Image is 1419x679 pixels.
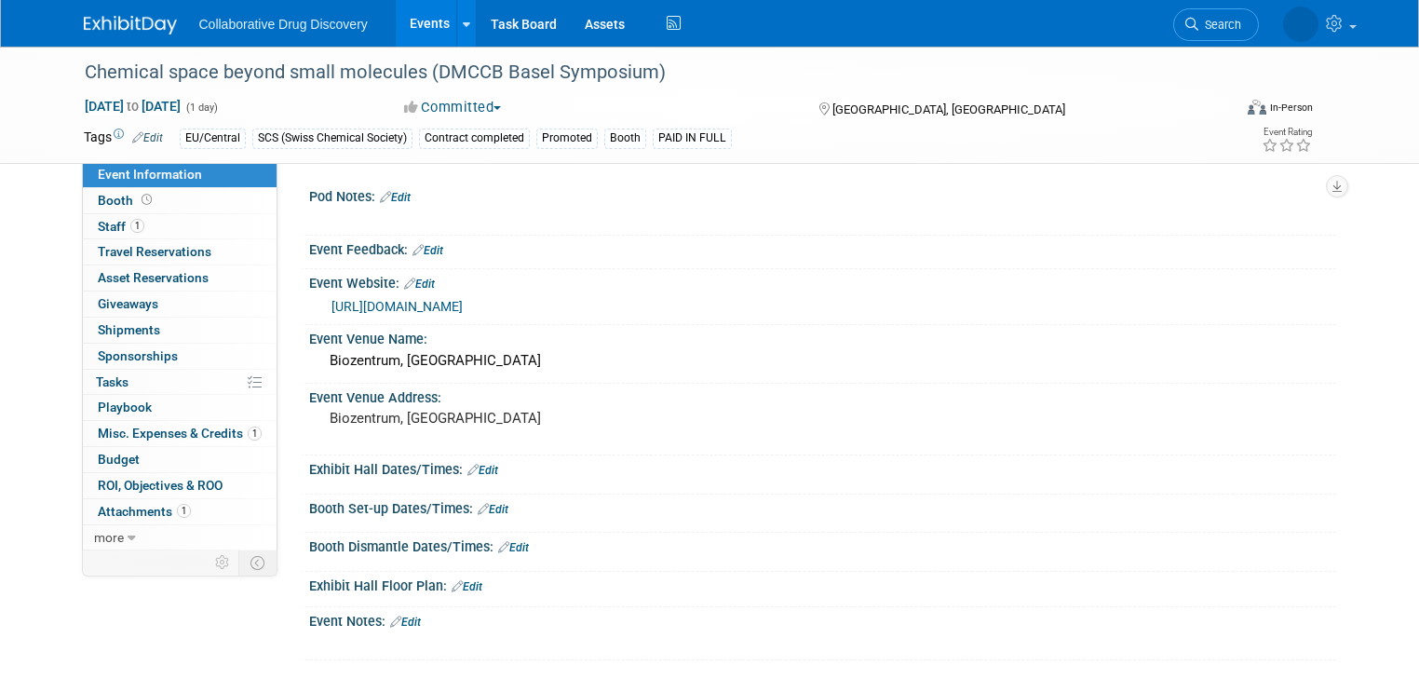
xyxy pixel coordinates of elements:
a: Edit [412,244,443,257]
span: Travel Reservations [98,244,211,259]
a: Edit [404,278,435,291]
a: Edit [452,580,482,593]
td: Tags [84,128,163,149]
a: Edit [380,191,411,204]
a: Edit [132,131,163,144]
a: Shipments [83,318,277,343]
div: PAID IN FULL [653,129,732,148]
img: Amanda Briggs [1283,7,1318,42]
a: Travel Reservations [83,239,277,265]
div: Contract completed [419,129,530,148]
div: Booth Set-up Dates/Times: [309,495,1336,519]
a: Tasks [83,370,277,395]
span: Booth not reserved yet [138,193,155,207]
span: Booth [98,193,155,208]
a: Giveaways [83,292,277,317]
div: Chemical space beyond small molecules (DMCCB Basel Symposium) [78,56,1209,89]
a: Event Information [83,162,277,187]
span: [GEOGRAPHIC_DATA], [GEOGRAPHIC_DATA] [832,102,1065,116]
a: Staff1 [83,214,277,239]
a: more [83,525,277,550]
div: Exhibit Hall Dates/Times: [309,455,1336,480]
a: Asset Reservations [83,265,277,291]
div: Event Notes: [309,607,1336,631]
a: Booth [83,188,277,213]
td: Toggle Event Tabs [238,550,277,575]
span: Asset Reservations [98,270,209,285]
div: Booth Dismantle Dates/Times: [309,533,1336,557]
div: SCS (Swiss Chemical Society) [252,129,412,148]
span: Attachments [98,504,191,519]
pre: Biozentrum, [GEOGRAPHIC_DATA] [330,410,717,427]
span: Sponsorships [98,348,178,363]
a: ROI, Objectives & ROO [83,473,277,498]
span: Misc. Expenses & Credits [98,426,262,441]
div: Event Website: [309,269,1336,293]
span: 1 [177,504,191,518]
img: Format-Inperson.png [1248,100,1266,115]
a: Sponsorships [83,344,277,369]
div: Booth [604,129,646,148]
div: EU/Central [180,129,246,148]
span: Event Information [98,167,202,182]
span: Shipments [98,322,160,337]
span: Budget [98,452,140,467]
span: (1 day) [184,102,218,114]
div: Event Venue Name: [309,325,1336,348]
a: Misc. Expenses & Credits1 [83,421,277,446]
span: 1 [130,219,144,233]
div: Biozentrum, [GEOGRAPHIC_DATA] [323,346,1322,375]
span: Giveaways [98,296,158,311]
a: Budget [83,447,277,472]
td: Personalize Event Tab Strip [207,550,239,575]
div: Exhibit Hall Floor Plan: [309,572,1336,596]
span: ROI, Objectives & ROO [98,478,223,493]
span: to [124,99,142,114]
div: In-Person [1269,101,1313,115]
div: Pod Notes: [309,183,1336,207]
span: Staff [98,219,144,234]
span: Tasks [96,374,128,389]
a: Search [1173,8,1259,41]
a: Edit [478,503,508,516]
a: Attachments1 [83,499,277,524]
span: Playbook [98,400,152,414]
span: [DATE] [DATE] [84,98,182,115]
span: more [94,530,124,545]
img: ExhibitDay [84,16,177,34]
a: Edit [498,541,529,554]
button: Committed [398,98,508,117]
a: Playbook [83,395,277,420]
span: Collaborative Drug Discovery [199,17,368,32]
span: Search [1198,18,1241,32]
div: Promoted [536,129,598,148]
a: Edit [390,616,421,629]
div: Event Rating [1262,128,1312,137]
div: Event Feedback: [309,236,1336,260]
a: Edit [467,464,498,477]
a: [URL][DOMAIN_NAME] [331,299,463,314]
div: Event Venue Address: [309,384,1336,407]
div: Event Format [1131,97,1313,125]
span: 1 [248,427,262,441]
